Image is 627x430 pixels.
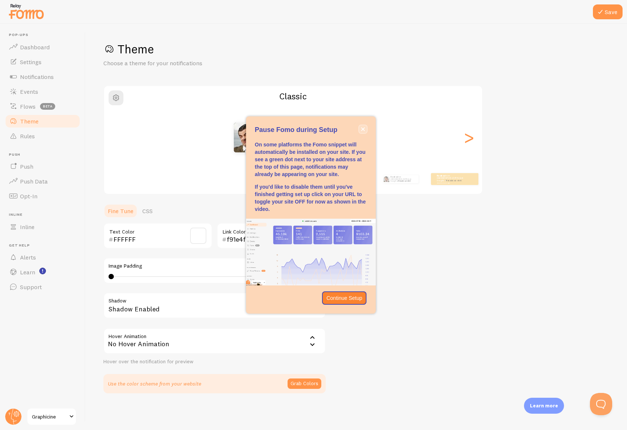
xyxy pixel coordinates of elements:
div: Shadow Enabled [103,292,326,320]
a: Dashboard [4,40,81,54]
span: Push Data [20,178,48,185]
a: Flows beta [4,99,81,114]
a: Rules [4,129,81,143]
a: Metallica t-shirt [398,180,411,182]
h1: Theme [103,42,609,57]
svg: <p>Watch New Feature Tutorials!</p> [39,268,46,274]
a: Notifications [4,69,81,84]
a: CSS [138,204,157,218]
span: Dashboard [20,43,50,51]
span: Support [20,283,42,291]
p: from [GEOGRAPHIC_DATA] just bought a [391,175,415,183]
span: Push [9,152,81,157]
div: Pause Fomo during Setup [246,116,376,314]
span: Settings [20,58,42,66]
span: Rules [20,132,35,140]
h2: Classic [104,90,482,102]
span: Events [20,88,38,95]
span: Theme [20,118,39,125]
a: Theme [4,114,81,129]
a: Support [4,279,81,294]
a: Push [4,159,81,174]
strong: Rositsa [437,174,445,177]
p: On some platforms the Fomo snippet will automatically be installed on your site. If you see a gre... [255,141,367,178]
span: Push [20,163,33,170]
p: from [GEOGRAPHIC_DATA] just bought a [437,174,467,183]
a: Fine Tune [103,204,138,218]
span: Get Help [9,243,81,248]
div: Next slide [464,111,473,164]
a: Graphicine [27,408,77,426]
span: Learn [20,268,35,276]
button: Grab Colors [288,378,321,389]
p: Use the color scheme from your website [108,380,201,387]
a: Push Data [4,174,81,189]
a: Opt-In [4,189,81,204]
button: close, [359,125,367,133]
strong: Rositsa [391,176,398,178]
iframe: Help Scout Beacon - Open [590,393,612,415]
a: Metallica t-shirt [446,179,462,182]
div: Hover over the notification for preview [103,358,326,365]
p: If you'd like to disable them until you've finished getting set up click on your URL to toggle yo... [255,183,367,213]
span: Inline [9,212,81,217]
label: Image Padding [109,263,321,269]
span: Pop-ups [9,33,81,37]
p: Learn more [530,402,558,409]
span: beta [40,103,55,110]
span: Opt-In [20,192,37,200]
a: Alerts [4,250,81,265]
a: Settings [4,54,81,69]
a: Inline [4,219,81,234]
div: No Hover Animation [103,328,326,354]
a: Learn [4,265,81,279]
p: Choose a theme for your notifications [103,59,281,67]
img: Fomo [234,123,263,152]
div: Learn more [524,398,564,414]
img: fomo-relay-logo-orange.svg [8,2,45,21]
p: Continue Setup [326,294,362,302]
a: Events [4,84,81,99]
button: Continue Setup [322,291,367,305]
small: about 4 minutes ago [437,182,466,183]
span: Flows [20,103,36,110]
span: Alerts [20,254,36,261]
span: Graphicine [32,412,67,421]
img: Fomo [383,176,389,182]
span: Inline [20,223,34,231]
p: Pause Fomo during Setup [255,125,367,135]
span: Notifications [20,73,54,80]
